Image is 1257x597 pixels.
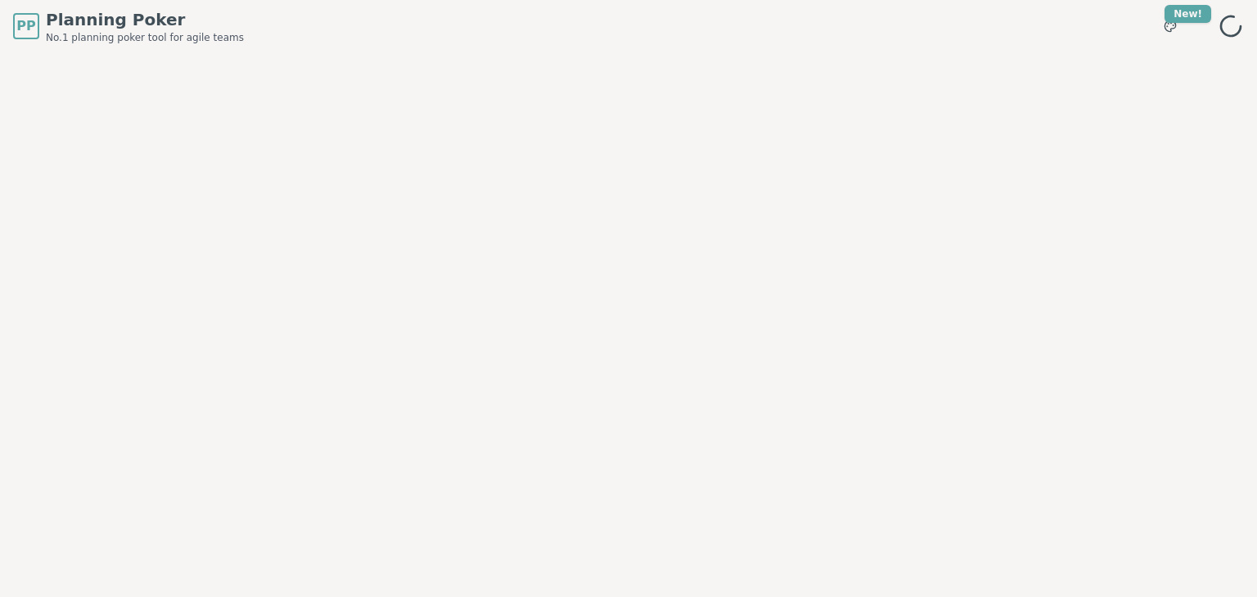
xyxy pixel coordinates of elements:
span: PP [16,16,35,36]
a: PPPlanning PokerNo.1 planning poker tool for agile teams [13,8,244,44]
div: New! [1165,5,1211,23]
span: No.1 planning poker tool for agile teams [46,31,244,44]
button: New! [1156,11,1185,41]
span: Planning Poker [46,8,244,31]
